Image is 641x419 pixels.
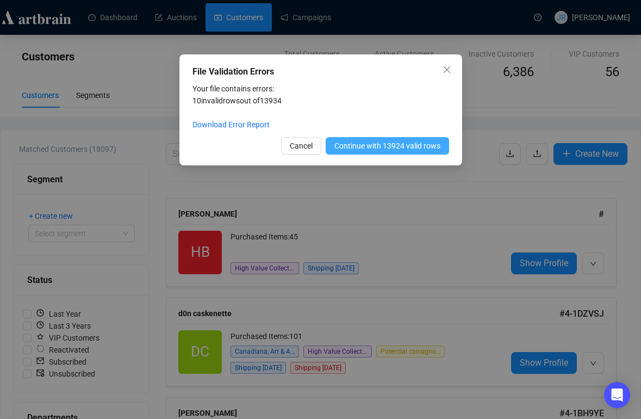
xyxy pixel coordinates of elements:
[326,137,449,155] button: Continue with 13924 valid rows
[192,84,282,105] span: Your file contains errors: 10 invalid rows out of 13934
[290,140,313,152] span: Cancel
[281,137,321,155] button: Cancel
[443,65,451,74] span: close
[192,120,270,129] a: Download Error Report
[438,61,456,78] button: Close
[604,382,630,408] div: Open Intercom Messenger
[334,140,440,152] span: Continue with 13924 valid rows
[192,65,449,78] div: File Validation Errors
